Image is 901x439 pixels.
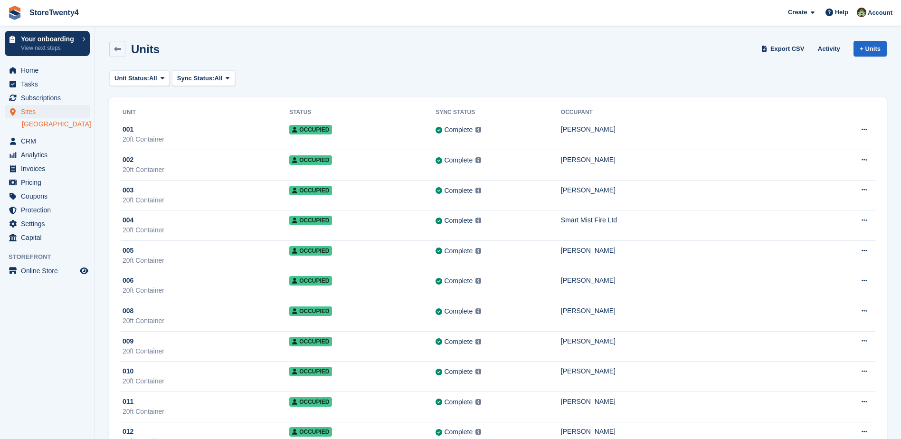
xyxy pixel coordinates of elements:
[123,366,133,376] span: 010
[149,74,157,83] span: All
[868,8,892,18] span: Account
[444,367,473,377] div: Complete
[123,225,289,235] div: 20ft Container
[21,231,78,244] span: Capital
[172,70,235,86] button: Sync Status: All
[5,217,90,230] a: menu
[8,6,22,20] img: stora-icon-8386f47178a22dfd0bd8f6a31ec36ba5ce8667c1dd55bd0f319d3a0aa187defe.svg
[123,165,289,175] div: 20ft Container
[561,276,821,286] div: [PERSON_NAME]
[444,306,473,316] div: Complete
[123,215,133,225] span: 004
[5,231,90,244] a: menu
[475,157,481,163] img: icon-info-grey-7440780725fd019a000dd9b08b2336e03edf1995a4989e88bcd33f0948082b44.svg
[788,8,807,17] span: Create
[123,376,289,386] div: 20ft Container
[5,148,90,162] a: menu
[475,369,481,374] img: icon-info-grey-7440780725fd019a000dd9b08b2336e03edf1995a4989e88bcd33f0948082b44.svg
[21,176,78,189] span: Pricing
[475,278,481,284] img: icon-info-grey-7440780725fd019a000dd9b08b2336e03edf1995a4989e88bcd33f0948082b44.svg
[21,162,78,175] span: Invoices
[289,306,332,316] span: Occupied
[289,216,332,225] span: Occupied
[561,105,821,120] th: Occupant
[123,427,133,437] span: 012
[835,8,848,17] span: Help
[123,276,133,286] span: 006
[475,218,481,223] img: icon-info-grey-7440780725fd019a000dd9b08b2336e03edf1995a4989e88bcd33f0948082b44.svg
[123,256,289,266] div: 20ft Container
[444,397,473,407] div: Complete
[561,124,821,134] div: [PERSON_NAME]
[475,308,481,314] img: icon-info-grey-7440780725fd019a000dd9b08b2336e03edf1995a4989e88bcd33f0948082b44.svg
[215,74,223,83] span: All
[561,185,821,195] div: [PERSON_NAME]
[289,155,332,165] span: Occupied
[123,155,133,165] span: 002
[123,286,289,296] div: 20ft Container
[123,336,133,346] span: 009
[475,188,481,193] img: icon-info-grey-7440780725fd019a000dd9b08b2336e03edf1995a4989e88bcd33f0948082b44.svg
[561,215,821,225] div: Smart Mist Fire Ltd
[444,337,473,347] div: Complete
[123,185,133,195] span: 003
[109,70,170,86] button: Unit Status: All
[5,134,90,148] a: menu
[444,427,473,437] div: Complete
[289,105,436,120] th: Status
[5,264,90,277] a: menu
[21,44,77,52] p: View next steps
[475,399,481,405] img: icon-info-grey-7440780725fd019a000dd9b08b2336e03edf1995a4989e88bcd33f0948082b44.svg
[289,246,332,256] span: Occupied
[5,77,90,91] a: menu
[814,41,844,57] a: Activity
[289,125,332,134] span: Occupied
[561,427,821,437] div: [PERSON_NAME]
[21,190,78,203] span: Coupons
[5,64,90,77] a: menu
[444,216,473,226] div: Complete
[21,217,78,230] span: Settings
[123,195,289,205] div: 20ft Container
[561,397,821,407] div: [PERSON_NAME]
[436,105,560,120] th: Sync Status
[21,148,78,162] span: Analytics
[561,246,821,256] div: [PERSON_NAME]
[9,252,95,262] span: Storefront
[561,336,821,346] div: [PERSON_NAME]
[770,44,805,54] span: Export CSV
[22,120,90,129] a: [GEOGRAPHIC_DATA]
[131,43,160,56] h2: Units
[857,8,866,17] img: Lee Hanlon
[561,155,821,165] div: [PERSON_NAME]
[854,41,887,57] a: + Units
[123,306,133,316] span: 008
[5,176,90,189] a: menu
[21,77,78,91] span: Tasks
[21,203,78,217] span: Protection
[21,36,77,42] p: Your onboarding
[5,162,90,175] a: menu
[5,31,90,56] a: Your onboarding View next steps
[444,246,473,256] div: Complete
[561,306,821,316] div: [PERSON_NAME]
[289,186,332,195] span: Occupied
[21,64,78,77] span: Home
[5,105,90,118] a: menu
[444,125,473,135] div: Complete
[123,124,133,134] span: 001
[123,246,133,256] span: 005
[289,427,332,437] span: Occupied
[123,316,289,326] div: 20ft Container
[21,91,78,105] span: Subscriptions
[21,134,78,148] span: CRM
[123,407,289,417] div: 20ft Container
[475,339,481,344] img: icon-info-grey-7440780725fd019a000dd9b08b2336e03edf1995a4989e88bcd33f0948082b44.svg
[5,91,90,105] a: menu
[561,366,821,376] div: [PERSON_NAME]
[759,41,808,57] a: Export CSV
[26,5,83,20] a: StoreTwenty4
[114,74,149,83] span: Unit Status:
[444,276,473,286] div: Complete
[78,265,90,277] a: Preview store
